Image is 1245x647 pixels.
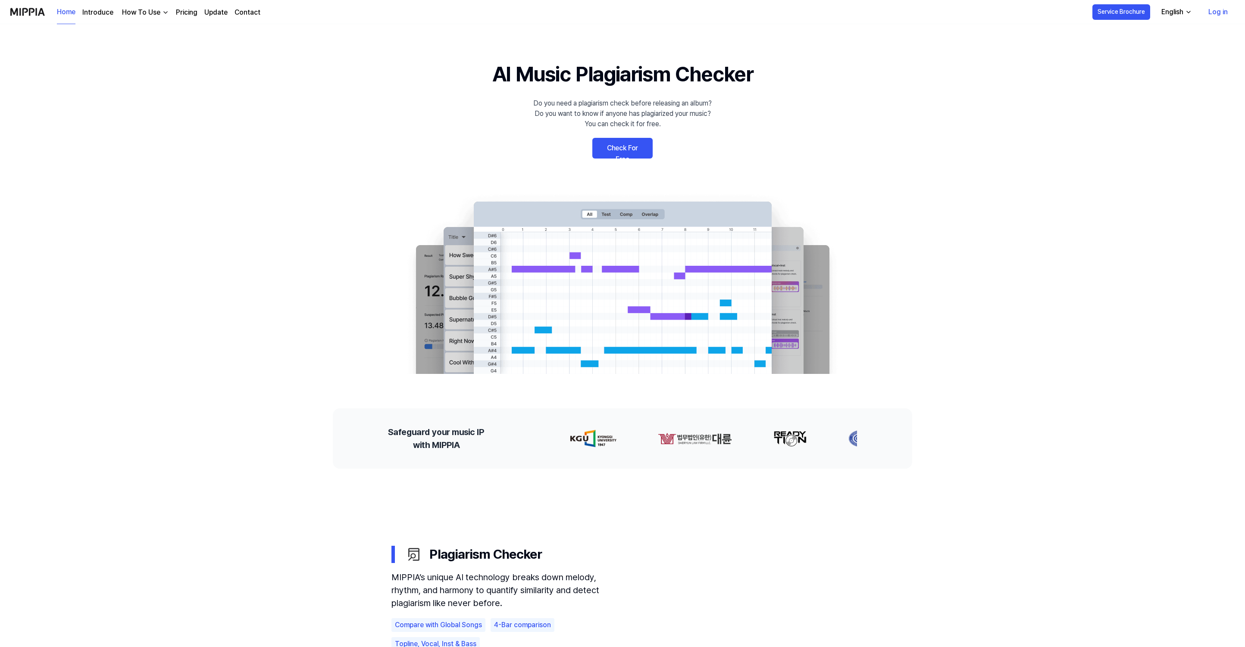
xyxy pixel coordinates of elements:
div: 4-Bar comparison [491,618,554,632]
h1: AI Music Plagiarism Checker [492,59,753,90]
div: How To Use [120,7,162,18]
img: main Image [398,193,847,374]
button: English [1154,3,1197,21]
div: Plagiarism Checker [405,544,854,564]
a: Pricing [176,7,197,18]
div: English [1160,7,1185,17]
img: partner-logo-0 [569,430,616,447]
img: partner-logo-3 [848,430,874,447]
h2: Safeguard your music IP with MIPPIA [388,426,484,451]
a: Home [57,0,75,24]
button: Service Brochure [1092,4,1150,20]
div: MIPPIA’s unique AI technology breaks down melody, rhythm, and harmony to quantify similarity and ... [391,571,624,610]
a: Check For Free [592,138,653,159]
img: partner-logo-2 [773,430,806,447]
button: Plagiarism Checker [391,538,854,571]
div: Compare with Global Songs [391,618,485,632]
button: How To Use [120,7,169,18]
img: down [162,9,169,16]
a: Contact [235,7,260,18]
a: Update [204,7,228,18]
img: partner-logo-1 [657,430,731,447]
a: Introduce [82,7,113,18]
div: Do you need a plagiarism check before releasing an album? Do you want to know if anyone has plagi... [533,98,712,129]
